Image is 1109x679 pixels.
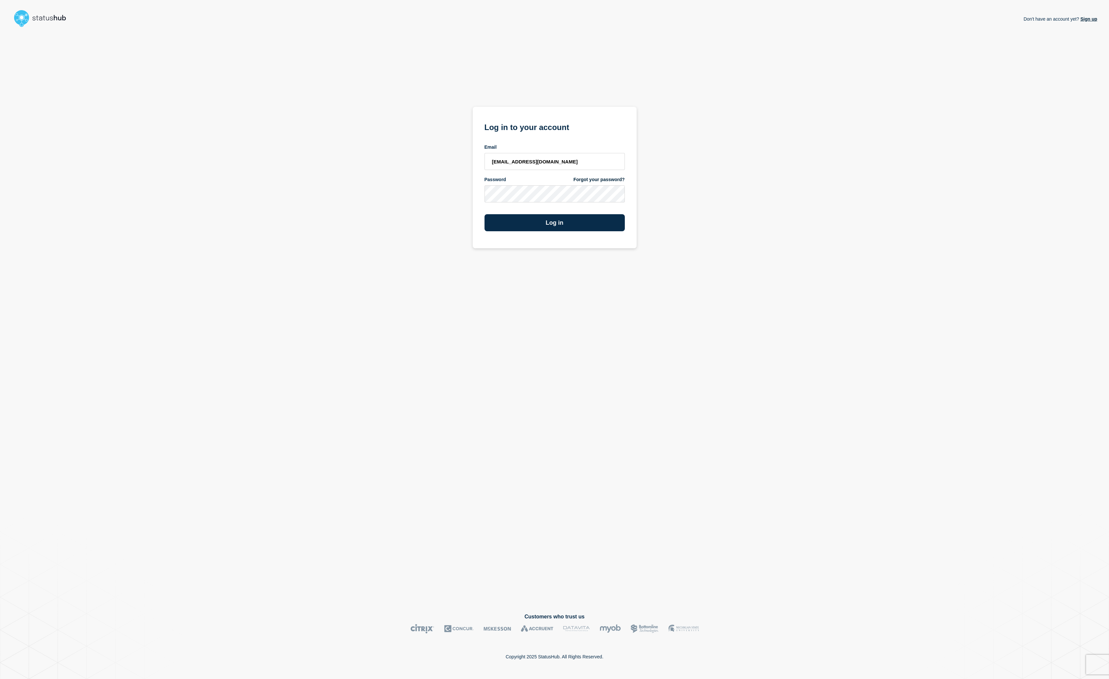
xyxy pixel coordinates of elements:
[484,624,511,633] img: McKesson logo
[12,8,74,29] img: StatusHub logo
[12,614,1097,620] h2: Customers who trust us
[485,153,625,170] input: email input
[485,185,625,202] input: password input
[631,624,659,633] img: Bottomline logo
[563,624,590,633] img: DataVita logo
[505,654,603,659] p: Copyright 2025 StatusHub. All Rights Reserved.
[1023,11,1097,27] p: Don't have an account yet?
[410,624,434,633] img: Citrix logo
[444,624,474,633] img: Concur logo
[573,177,624,183] a: Forgot your password?
[485,144,497,150] span: Email
[668,624,699,633] img: MSU logo
[1079,16,1097,22] a: Sign up
[521,624,553,633] img: Accruent logo
[485,214,625,231] button: Log in
[485,121,625,133] h1: Log in to your account
[485,177,506,183] span: Password
[600,624,621,633] img: myob logo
